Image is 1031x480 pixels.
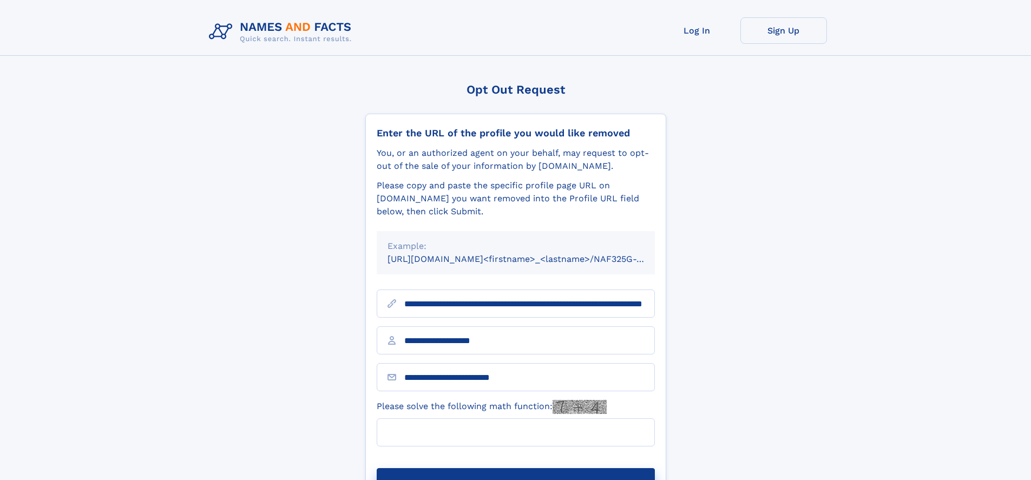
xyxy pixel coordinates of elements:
div: Opt Out Request [365,83,666,96]
div: Please copy and paste the specific profile page URL on [DOMAIN_NAME] you want removed into the Pr... [377,179,655,218]
div: You, or an authorized agent on your behalf, may request to opt-out of the sale of your informatio... [377,147,655,173]
a: Sign Up [740,17,827,44]
a: Log In [654,17,740,44]
small: [URL][DOMAIN_NAME]<firstname>_<lastname>/NAF325G-xxxxxxxx [388,254,675,264]
label: Please solve the following math function: [377,400,607,414]
div: Example: [388,240,644,253]
img: Logo Names and Facts [205,17,360,47]
div: Enter the URL of the profile you would like removed [377,127,655,139]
